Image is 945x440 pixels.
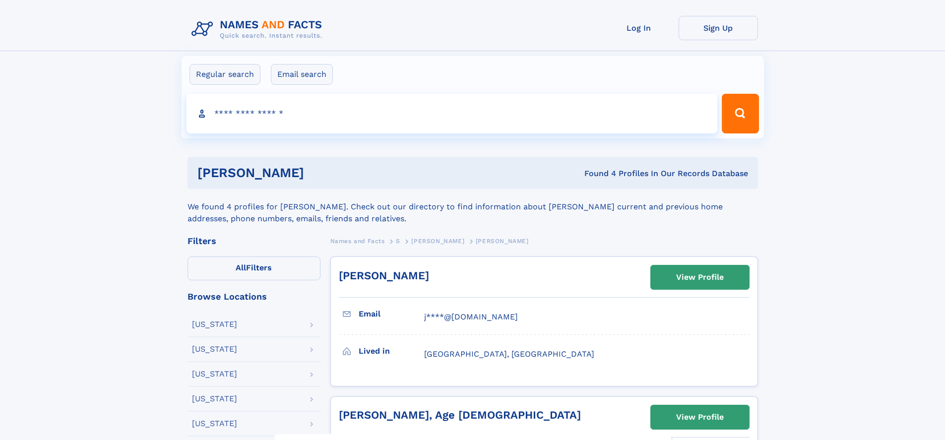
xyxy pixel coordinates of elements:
div: [US_STATE] [192,395,237,403]
div: Found 4 Profiles In Our Records Database [444,168,748,179]
a: View Profile [651,265,749,289]
div: View Profile [676,406,724,429]
span: [GEOGRAPHIC_DATA], [GEOGRAPHIC_DATA] [424,349,594,359]
div: [US_STATE] [192,345,237,353]
a: [PERSON_NAME] [411,235,464,247]
h3: Lived in [359,343,424,360]
label: Email search [271,64,333,85]
div: Filters [188,237,320,246]
span: [PERSON_NAME] [411,238,464,245]
a: Log In [599,16,679,40]
span: S [396,238,400,245]
a: [PERSON_NAME] [339,269,429,282]
a: Sign Up [679,16,758,40]
a: Names and Facts [330,235,385,247]
h1: [PERSON_NAME] [197,167,444,179]
label: Regular search [189,64,260,85]
a: S [396,235,400,247]
span: [PERSON_NAME] [476,238,529,245]
span: All [236,263,246,272]
input: search input [187,94,718,133]
img: Logo Names and Facts [188,16,330,43]
div: View Profile [676,266,724,289]
div: [US_STATE] [192,320,237,328]
label: Filters [188,256,320,280]
div: [US_STATE] [192,420,237,428]
a: View Profile [651,405,749,429]
h3: Email [359,306,424,322]
div: We found 4 profiles for [PERSON_NAME]. Check out our directory to find information about [PERSON_... [188,189,758,225]
div: Browse Locations [188,292,320,301]
div: [US_STATE] [192,370,237,378]
a: [PERSON_NAME], Age [DEMOGRAPHIC_DATA] [339,409,581,421]
button: Search Button [722,94,758,133]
